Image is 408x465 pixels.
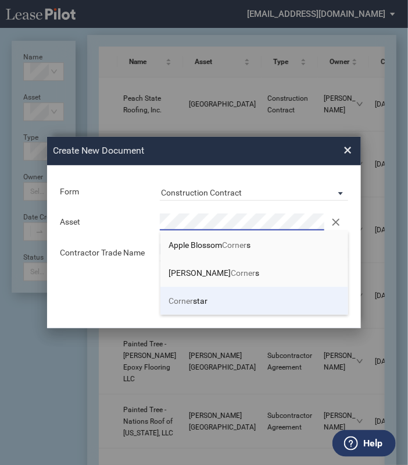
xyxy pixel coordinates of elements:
[231,268,256,278] span: Corner
[161,188,242,197] div: Construction Contract
[160,259,349,287] li: [PERSON_NAME]Corners
[54,186,154,198] div: Form
[169,240,251,250] span: Apple Blossom s
[363,436,382,451] label: Help
[47,137,361,328] md-dialog: Create New ...
[53,144,303,157] h2: Create New Document
[169,296,194,306] span: Corner
[54,216,154,228] div: Asset
[54,247,154,259] div: Contractor Trade Name
[160,231,349,259] li: Apple BlossomCorners
[343,141,352,160] span: ×
[169,268,260,278] span: [PERSON_NAME] s
[169,296,208,306] span: star
[160,183,348,201] md-select: Lease Form: Construction Contract
[223,240,247,250] span: Corner
[160,287,349,315] li: Cornerstar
